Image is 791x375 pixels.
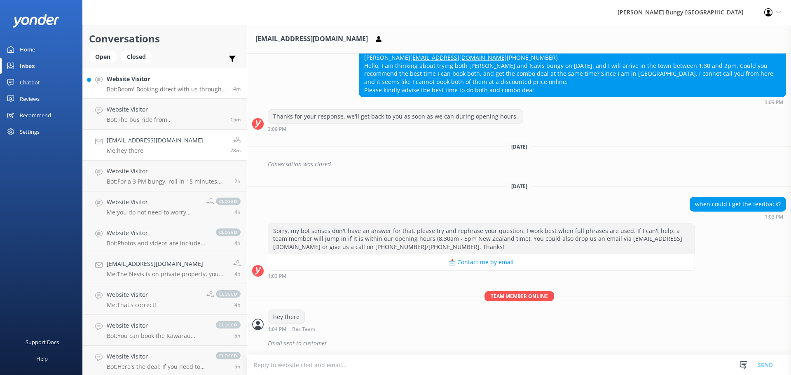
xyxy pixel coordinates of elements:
div: Support Docs [26,334,59,350]
h4: Website Visitor [107,352,208,361]
div: Closed [121,51,152,63]
a: [EMAIL_ADDRESS][DOMAIN_NAME]Me:The Nevis is on private property, you will not be able to get ther... [83,253,247,284]
span: closed [216,321,241,328]
a: Website VisitorMe:That's correct!closed4h [83,284,247,315]
span: [DATE] [506,143,532,150]
span: Res Team [292,327,315,332]
strong: 1:03 PM [268,274,286,279]
strong: 1:03 PM [765,214,783,219]
a: Open [89,52,121,61]
h4: Website Visitor [107,228,208,238]
div: hey there [268,310,304,324]
p: Bot: For a 3 PM bungy, roll in 15 minutes early if you're driving yourself. If you're catching th... [107,178,228,185]
a: Website VisitorMe:you do not need to worry about activity time.closed4h [83,191,247,222]
span: closed [216,352,241,359]
span: closed [216,198,241,205]
div: Oct 11 2025 01:04pm (UTC +13:00) Pacific/Auckland [268,326,342,332]
a: Website VisitorBot:Photos and videos are included in the price of all our activities, except for ... [83,222,247,253]
span: Team member online [484,291,554,301]
h4: Website Visitor [107,321,208,330]
p: Bot: Boom! Booking direct with us through our website always gets you the best prices. Check out ... [107,86,227,93]
div: Help [36,350,48,367]
p: Bot: Photos and videos are included in the price of all our activities, except for the zipride, w... [107,240,208,247]
strong: 1:04 PM [268,327,286,332]
a: Website VisitorBot:The bus ride from [GEOGRAPHIC_DATA] to the [GEOGRAPHIC_DATA] location takes ab... [83,99,247,130]
span: Oct 11 2025 08:36am (UTC +13:00) Pacific/Auckland [234,301,241,308]
span: Oct 11 2025 01:28pm (UTC +13:00) Pacific/Auckland [233,85,241,92]
h3: [EMAIL_ADDRESS][DOMAIN_NAME] [255,34,368,44]
h4: Website Visitor [107,75,227,84]
h4: Website Visitor [107,105,224,114]
a: Website VisitorBot:For a 3 PM bungy, roll in 15 minutes early if you're driving yourself. If you'... [83,161,247,191]
div: 2025-10-11T00:08:21.964 [252,336,786,350]
p: Me: you do not need to worry about activity time. [107,209,200,216]
p: Bot: The bus ride from [GEOGRAPHIC_DATA] to the [GEOGRAPHIC_DATA] location takes about 45 minutes... [107,116,224,123]
div: Oct 09 2025 03:09pm (UTC +13:00) Pacific/Auckland [268,126,523,132]
strong: 3:09 PM [765,100,783,105]
h4: [EMAIL_ADDRESS][DOMAIN_NAME] [107,136,203,145]
a: Closed [121,52,156,61]
span: Oct 11 2025 07:59am (UTC +13:00) Pacific/Auckland [234,363,241,370]
a: Website VisitorBot:Boom! Booking direct with us through our website always gets you the best pric... [83,68,247,99]
div: Open [89,51,117,63]
span: Oct 11 2025 09:29am (UTC +13:00) Pacific/Auckland [234,209,241,216]
div: Settings [20,123,40,140]
div: Conversation was closed. [268,157,786,171]
img: yonder-white-logo.png [12,14,60,28]
div: Reviews [20,91,40,107]
span: closed [216,228,241,236]
p: Bot: Here's the deal: If you need to cancel more than 48 hours in advance, you'll get a 100% refu... [107,363,208,370]
span: Oct 11 2025 11:00am (UTC +13:00) Pacific/Auckland [234,178,241,185]
span: Oct 11 2025 01:04pm (UTC +13:00) Pacific/Auckland [230,147,241,154]
div: Oct 11 2025 01:03pm (UTC +13:00) Pacific/Auckland [268,273,695,279]
div: Inbox [20,58,35,74]
p: Me: That's correct! [107,301,156,309]
a: [EMAIL_ADDRESS][DOMAIN_NAME]Me:hey there28m [83,130,247,161]
h4: Website Visitor [107,167,228,176]
a: [EMAIL_ADDRESS][DOMAIN_NAME] [410,54,507,61]
div: Sorry, my bot senses don't have an answer for that, please try and rephrase your question, I work... [268,224,695,254]
span: Oct 11 2025 09:09am (UTC +13:00) Pacific/Auckland [234,270,241,277]
span: Oct 11 2025 01:17pm (UTC +13:00) Pacific/Auckland [230,116,241,123]
h4: Website Visitor [107,198,200,207]
a: Website VisitorBot:You can book the Kawarau Zipride online at [URL][DOMAIN_NAME]. If you're alrea... [83,315,247,346]
button: 📩 Contact me by email [268,254,695,270]
span: closed [216,290,241,298]
div: Email sent to customer [268,336,786,350]
p: Me: hey there [107,147,203,154]
div: Oct 11 2025 01:03pm (UTC +13:00) Pacific/Auckland [690,214,786,219]
span: Oct 11 2025 08:04am (UTC +13:00) Pacific/Auckland [234,332,241,339]
h4: [EMAIL_ADDRESS][DOMAIN_NAME] [107,259,227,268]
div: Recommend [20,107,51,123]
strong: 3:09 PM [268,127,286,132]
span: Oct 11 2025 09:28am (UTC +13:00) Pacific/Auckland [234,240,241,247]
div: Home [20,41,35,58]
p: Bot: You can book the Kawarau Zipride online at [URL][DOMAIN_NAME]. If you're already at the site... [107,332,208,340]
div: Submitted: [PERSON_NAME] [PHONE_NUMBER] Hello, I am thinking about trying both [PERSON_NAME] and ... [359,43,786,97]
div: 2025-10-09T18:37:29.628 [252,157,786,171]
h2: Conversations [89,31,241,47]
h4: Website Visitor [107,290,156,299]
p: Me: The Nevis is on private property, you will not be able to get there otherwise. You may head o... [107,270,227,278]
div: Thanks for your response, we'll get back to you as soon as we can during opening hours. [268,109,523,123]
div: Oct 09 2025 03:09pm (UTC +13:00) Pacific/Auckland [359,99,786,105]
div: Chatbot [20,74,40,91]
span: [DATE] [506,183,532,190]
div: when could i get the feedback? [690,197,786,211]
